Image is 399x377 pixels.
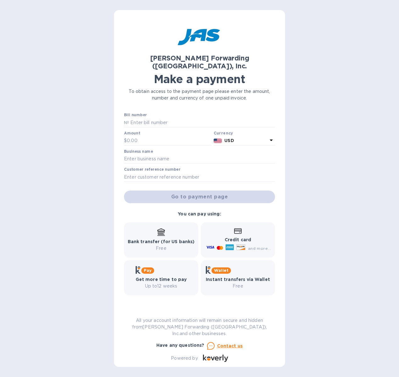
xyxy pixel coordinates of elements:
[124,172,275,182] input: Enter customer reference number
[206,277,270,282] b: Instant transfers via Wallet
[214,131,233,135] b: Currency
[171,355,198,362] p: Powered by
[128,239,195,244] b: Bank transfer (for US banks)
[124,131,140,135] label: Amount
[136,277,187,282] b: Get more time to pay
[217,343,243,348] u: Contact us
[124,154,275,164] input: Enter business name
[206,283,270,289] p: Free
[128,245,195,252] p: Free
[214,139,222,143] img: USD
[224,138,234,143] b: USD
[124,137,127,144] p: $
[124,150,153,153] label: Business name
[156,343,205,348] b: Have any questions?
[124,113,147,117] label: Bill number
[124,317,275,337] p: All your account information will remain secure and hidden from [PERSON_NAME] Forwarding ([GEOGRA...
[124,119,129,126] p: №
[225,237,251,242] b: Credit card
[129,118,275,127] input: Enter bill number
[150,54,249,70] b: [PERSON_NAME] Forwarding ([GEOGRAPHIC_DATA]), Inc.
[144,268,152,273] b: Pay
[124,88,275,101] p: To obtain access to the payment page please enter the amount, number and currency of one unpaid i...
[178,211,221,216] b: You can pay using:
[127,136,211,146] input: 0.00
[124,72,275,86] h1: Make a payment
[248,246,271,251] span: and more...
[214,268,228,273] b: Wallet
[136,283,187,289] p: Up to 12 weeks
[124,168,180,172] label: Customer reference number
